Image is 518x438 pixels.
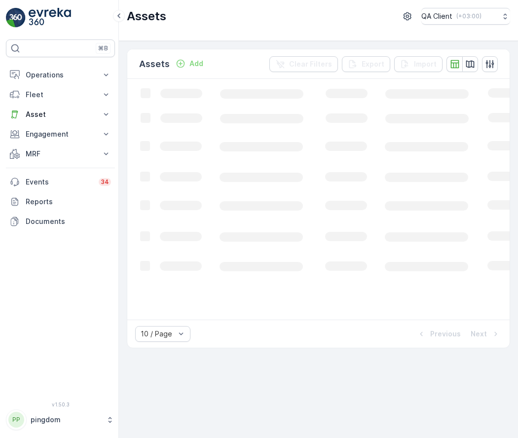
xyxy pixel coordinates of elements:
[470,328,502,340] button: Next
[26,90,95,100] p: Fleet
[6,144,115,164] button: MRF
[342,56,390,72] button: Export
[31,415,101,425] p: pingdom
[6,85,115,105] button: Fleet
[8,412,24,428] div: PP
[29,8,71,28] img: logo_light-DOdMpM7g.png
[289,59,332,69] p: Clear Filters
[98,44,108,52] p: ⌘B
[26,217,111,226] p: Documents
[269,56,338,72] button: Clear Filters
[6,124,115,144] button: Engagement
[6,172,115,192] a: Events34
[421,11,452,21] p: QA Client
[26,197,111,207] p: Reports
[415,328,462,340] button: Previous
[6,8,26,28] img: logo
[26,70,95,80] p: Operations
[101,178,109,186] p: 34
[6,192,115,212] a: Reports
[189,59,203,69] p: Add
[6,105,115,124] button: Asset
[421,8,510,25] button: QA Client(+03:00)
[26,149,95,159] p: MRF
[6,65,115,85] button: Operations
[6,409,115,430] button: PPpingdom
[26,177,93,187] p: Events
[127,8,166,24] p: Assets
[362,59,384,69] p: Export
[139,57,170,71] p: Assets
[6,401,115,407] span: v 1.50.3
[471,329,487,339] p: Next
[414,59,437,69] p: Import
[456,12,481,20] p: ( +03:00 )
[430,329,461,339] p: Previous
[26,129,95,139] p: Engagement
[394,56,443,72] button: Import
[172,58,207,70] button: Add
[26,109,95,119] p: Asset
[6,212,115,231] a: Documents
